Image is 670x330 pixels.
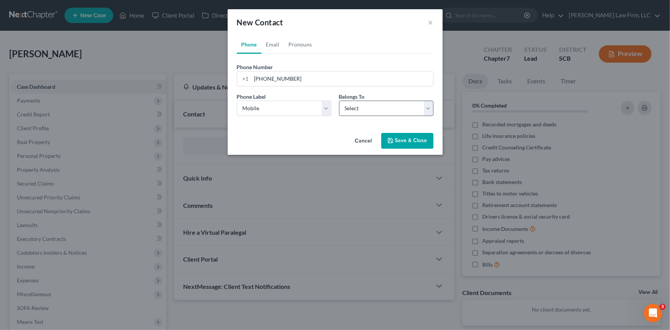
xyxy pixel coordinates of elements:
[237,35,261,54] a: Phone
[261,35,284,54] a: Email
[349,134,378,149] button: Cancel
[339,93,365,100] span: Belongs To
[237,71,251,86] div: +1
[237,64,273,70] span: Phone Number
[284,35,317,54] a: Pronouns
[660,304,666,310] span: 3
[428,18,433,27] button: ×
[251,71,433,86] input: ###-###-####
[237,18,283,27] span: New Contact
[381,133,433,149] button: Save & Close
[237,93,266,100] span: Phone Label
[644,304,662,322] iframe: Intercom live chat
